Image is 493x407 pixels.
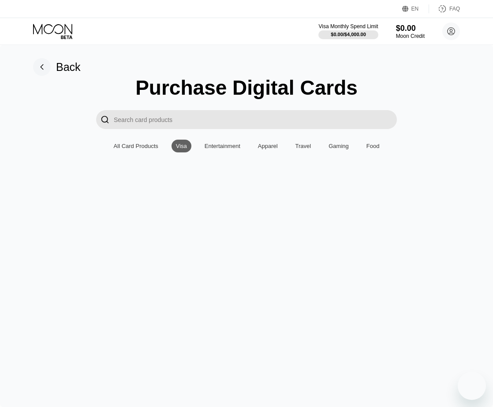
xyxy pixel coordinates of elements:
[172,140,191,152] div: Visa
[362,140,384,152] div: Food
[295,143,311,149] div: Travel
[205,143,240,149] div: Entertainment
[411,6,419,12] div: EN
[114,110,397,129] input: Search card products
[114,143,158,149] div: All Card Products
[449,6,460,12] div: FAQ
[396,33,425,39] div: Moon Credit
[324,140,353,152] div: Gaming
[331,32,366,37] div: $0.00 / $4,000.00
[458,372,486,400] iframe: Button to launch messaging window
[258,143,278,149] div: Apparel
[109,140,163,152] div: All Card Products
[200,140,245,152] div: Entertainment
[135,76,358,100] div: Purchase Digital Cards
[254,140,282,152] div: Apparel
[396,24,425,39] div: $0.00Moon Credit
[96,110,114,129] div: 
[402,4,429,13] div: EN
[291,140,316,152] div: Travel
[318,23,378,39] div: Visa Monthly Spend Limit$0.00/$4,000.00
[329,143,349,149] div: Gaming
[318,23,378,30] div: Visa Monthly Spend Limit
[176,143,187,149] div: Visa
[396,24,425,33] div: $0.00
[366,143,380,149] div: Food
[56,61,81,74] div: Back
[101,115,109,125] div: 
[429,4,460,13] div: FAQ
[33,58,81,76] div: Back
